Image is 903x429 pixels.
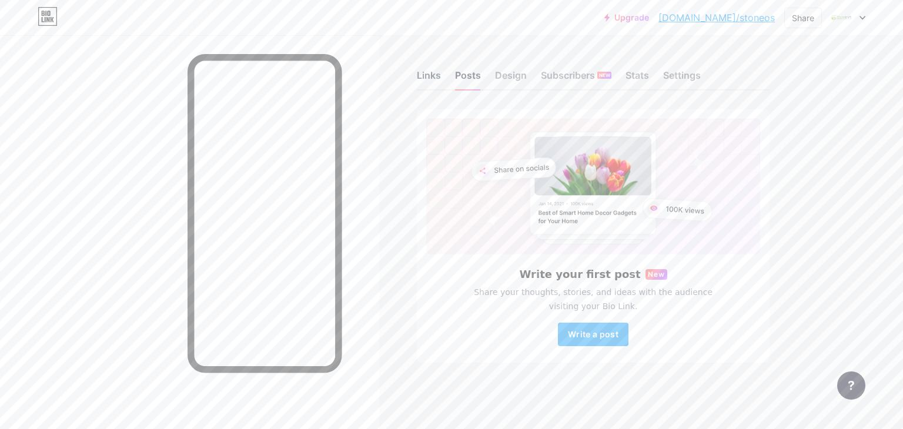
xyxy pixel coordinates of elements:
a: Upgrade [604,13,649,22]
div: Share [792,12,814,24]
div: Settings [663,68,701,89]
h6: Write your first post [520,269,641,280]
div: Subscribers [541,68,611,89]
a: [DOMAIN_NAME]/stoneos [658,11,775,25]
div: Design [495,68,527,89]
span: NEW [599,72,610,79]
img: stoneos [831,6,853,29]
div: Posts [455,68,481,89]
span: Share your thoughts, stories, and ideas with the audience visiting your Bio Link. [460,285,727,313]
div: Stats [626,68,649,89]
span: New [648,269,665,280]
div: Links [417,68,441,89]
span: Write a post [568,329,618,339]
button: Write a post [558,323,628,346]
